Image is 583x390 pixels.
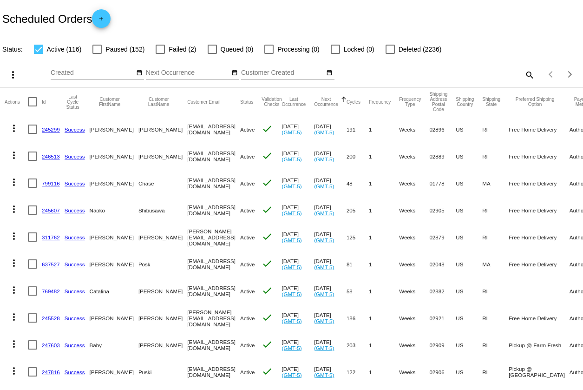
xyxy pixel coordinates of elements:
mat-cell: MA [482,251,509,278]
mat-cell: 1 [369,143,399,170]
a: 247603 [42,342,60,348]
mat-cell: [DATE] [282,224,314,251]
mat-cell: 203 [347,331,369,358]
mat-icon: check [262,177,273,188]
h2: Scheduled Orders [2,9,111,28]
mat-cell: 02048 [429,251,456,278]
mat-cell: Free Home Delivery [509,251,570,278]
mat-cell: [EMAIL_ADDRESS][DOMAIN_NAME] [187,143,240,170]
mat-cell: [DATE] [314,278,347,304]
button: Previous page [542,65,561,84]
a: (GMT-5) [314,129,334,135]
span: Status: [2,46,23,53]
a: (GMT-5) [282,318,302,324]
button: Change sorting for Status [240,99,253,105]
mat-cell: [DATE] [314,170,347,197]
mat-cell: 125 [347,224,369,251]
mat-cell: 02896 [429,116,456,143]
mat-cell: 1 [369,251,399,278]
a: Success [65,153,85,159]
mat-cell: 191 [347,116,369,143]
mat-icon: check [262,123,273,134]
mat-cell: [DATE] [314,251,347,278]
mat-cell: [PERSON_NAME][EMAIL_ADDRESS][DOMAIN_NAME] [187,224,240,251]
mat-cell: Chase [138,170,187,197]
span: Active [240,207,255,213]
mat-cell: US [456,278,482,304]
mat-cell: Weeks [399,304,429,331]
mat-cell: [EMAIL_ADDRESS][DOMAIN_NAME] [187,278,240,304]
a: (GMT-5) [314,291,334,297]
mat-cell: RI [482,143,509,170]
span: Active [240,369,255,375]
mat-cell: Shibusawa [138,197,187,224]
mat-cell: US [456,116,482,143]
input: Created [51,69,134,77]
a: 799116 [42,180,60,186]
mat-cell: 1 [369,304,399,331]
mat-icon: more_vert [8,284,20,296]
mat-cell: US [456,304,482,331]
mat-cell: RI [482,331,509,358]
mat-cell: [DATE] [314,331,347,358]
mat-cell: [DATE] [282,197,314,224]
mat-icon: more_vert [8,365,20,377]
span: Paused (152) [105,44,144,55]
button: Change sorting for Id [42,99,46,105]
a: (GMT-5) [314,318,334,324]
mat-cell: 02879 [429,224,456,251]
mat-cell: [DATE] [314,116,347,143]
a: (GMT-5) [282,156,302,162]
mat-cell: 01778 [429,170,456,197]
mat-cell: Free Home Delivery [509,304,570,331]
mat-icon: more_vert [8,338,20,350]
span: Failed (2) [169,44,196,55]
a: (GMT-5) [282,237,302,243]
button: Change sorting for Cycles [347,99,360,105]
mat-cell: [DATE] [282,304,314,331]
mat-cell: [PERSON_NAME] [138,304,187,331]
mat-cell: Pickup @ [GEOGRAPHIC_DATA] [509,358,570,385]
mat-cell: Free Home Delivery [509,170,570,197]
mat-cell: Free Home Delivery [509,116,570,143]
a: 245607 [42,207,60,213]
mat-cell: RI [482,278,509,304]
mat-cell: [PERSON_NAME] [90,358,138,385]
mat-cell: 186 [347,304,369,331]
mat-icon: check [262,150,273,161]
mat-cell: Weeks [399,170,429,197]
span: Processing (0) [277,44,319,55]
mat-cell: 1 [369,224,399,251]
mat-icon: more_vert [8,150,20,161]
mat-cell: [DATE] [314,304,347,331]
mat-cell: [PERSON_NAME] [90,170,138,197]
mat-cell: [DATE] [282,278,314,304]
a: 311762 [42,234,60,240]
span: Active [240,315,255,321]
mat-icon: check [262,366,273,377]
span: Active [240,126,255,132]
a: Success [65,288,85,294]
mat-icon: more_vert [8,231,20,242]
mat-cell: [DATE] [314,197,347,224]
mat-cell: Free Home Delivery [509,143,570,170]
mat-cell: Free Home Delivery [509,224,570,251]
mat-icon: more_vert [8,177,20,188]
mat-icon: check [262,339,273,350]
mat-cell: [EMAIL_ADDRESS][DOMAIN_NAME] [187,358,240,385]
mat-icon: date_range [231,69,238,77]
a: (GMT-5) [314,264,334,270]
a: Success [65,342,85,348]
a: Success [65,315,85,321]
mat-cell: [PERSON_NAME] [138,331,187,358]
mat-cell: US [456,251,482,278]
mat-icon: check [262,231,273,242]
mat-icon: check [262,312,273,323]
mat-cell: RI [482,358,509,385]
mat-cell: 48 [347,170,369,197]
span: Active [240,180,255,186]
mat-cell: [PERSON_NAME] [90,116,138,143]
mat-cell: 122 [347,358,369,385]
a: (GMT-5) [314,210,334,216]
mat-cell: Weeks [399,224,429,251]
